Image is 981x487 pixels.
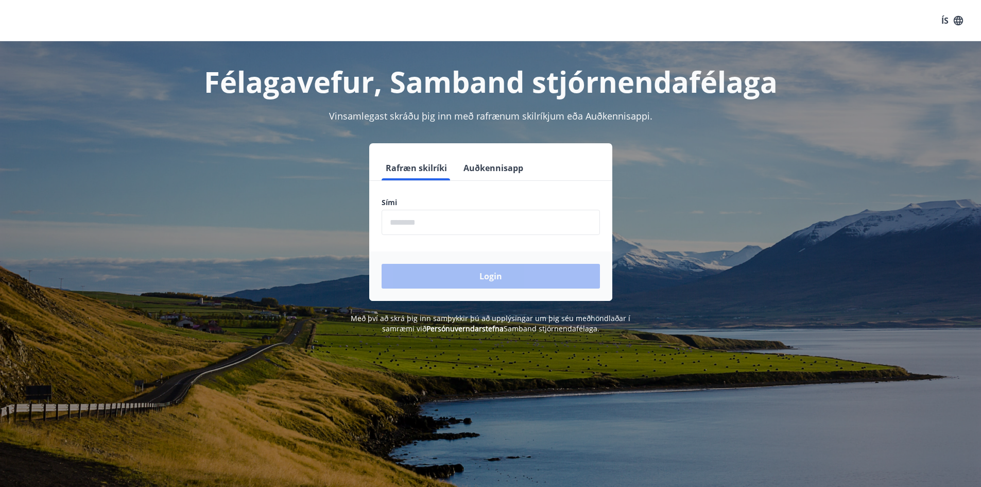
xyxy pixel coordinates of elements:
span: Með því að skrá þig inn samþykkir þú að upplýsingar um þig séu meðhöndlaðar í samræmi við Samband... [351,313,630,333]
button: ÍS [936,11,969,30]
button: Rafræn skilríki [382,156,451,180]
label: Sími [382,197,600,208]
h1: Félagavefur, Samband stjórnendafélaga [132,62,849,101]
a: Persónuverndarstefna [426,324,504,333]
button: Auðkennisapp [459,156,527,180]
span: Vinsamlegast skráðu þig inn með rafrænum skilríkjum eða Auðkennisappi. [329,110,652,122]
